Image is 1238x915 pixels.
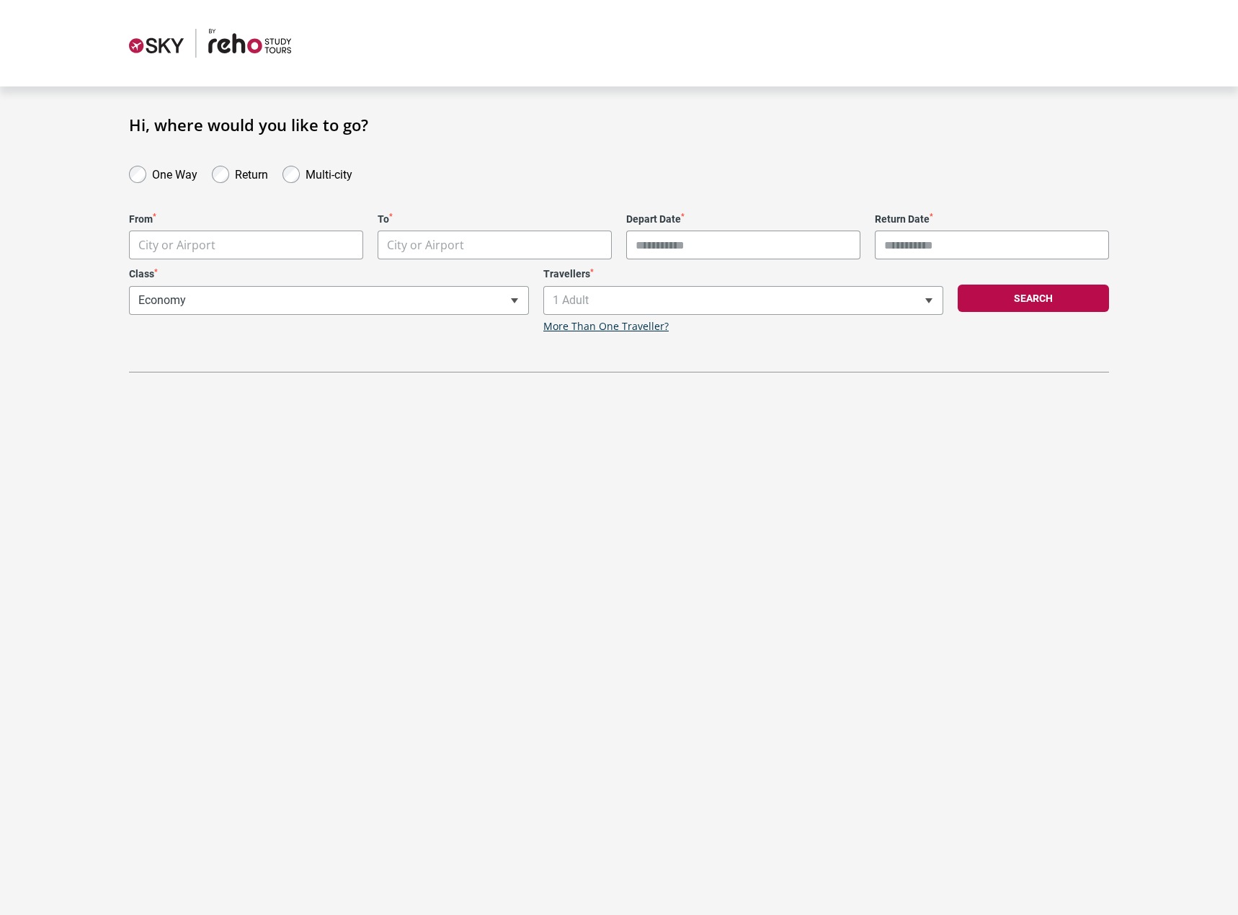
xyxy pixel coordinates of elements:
[129,115,1109,134] h1: Hi, where would you like to go?
[626,213,860,226] label: Depart Date
[152,164,197,182] label: One Way
[129,268,529,280] label: Class
[958,285,1109,312] button: Search
[129,286,529,315] span: Economy
[306,164,352,182] label: Multi-city
[543,286,943,315] span: 1 Adult
[378,231,612,259] span: City or Airport
[875,213,1109,226] label: Return Date
[543,321,669,333] a: More Than One Traveller?
[235,164,268,182] label: Return
[378,213,612,226] label: To
[130,287,528,314] span: Economy
[544,287,943,314] span: 1 Adult
[129,231,363,259] span: City or Airport
[378,231,611,259] span: City or Airport
[130,231,362,259] span: City or Airport
[543,268,943,280] label: Travellers
[129,213,363,226] label: From
[138,237,215,253] span: City or Airport
[387,237,464,253] span: City or Airport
